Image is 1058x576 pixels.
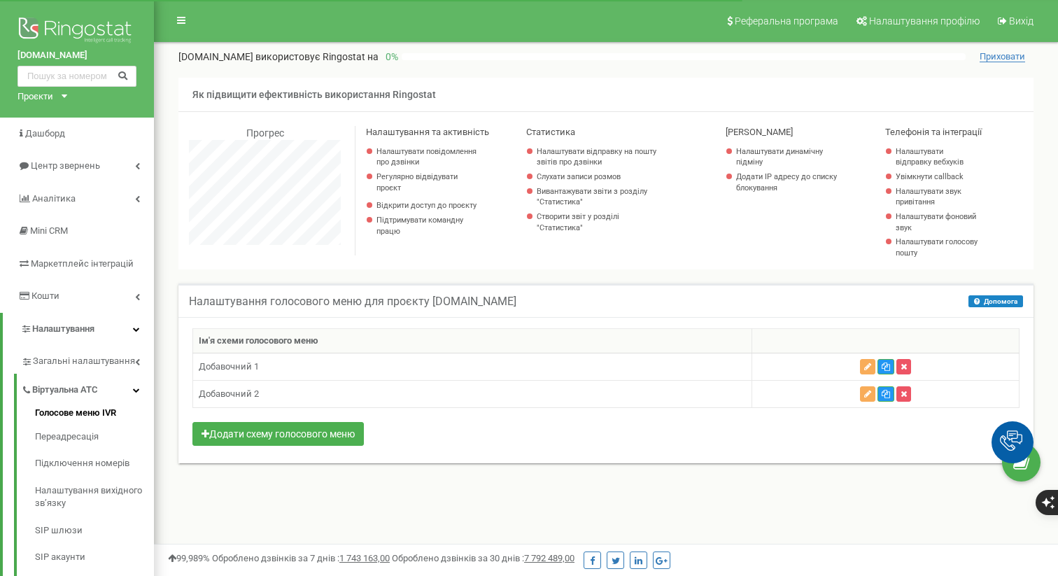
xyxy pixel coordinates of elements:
div: Проєкти [17,90,53,104]
span: Налаштування та активність [366,127,489,137]
a: Переадресація [35,423,154,451]
a: Відкрити доступ до проєкту [376,200,479,211]
span: Кошти [31,290,59,301]
a: Віртуальна АТС [21,374,154,402]
span: [PERSON_NAME] [726,127,793,137]
a: Увімкнути callback [896,171,980,183]
u: 1 743 163,00 [339,553,390,563]
a: Налаштувати відправку вебхуків [896,146,980,168]
a: Вивантажувати звіти з розділу "Статистика" [537,186,667,208]
span: Оброблено дзвінків за 7 днів : [212,553,390,563]
a: Створити звіт у розділі "Статистика" [537,211,667,233]
p: [DOMAIN_NAME] [178,50,379,64]
a: Налаштувати звук привітання [896,186,980,208]
span: Налаштування профілю [869,15,980,27]
a: Налаштування [3,313,154,346]
iframe: Intercom live chat [1010,497,1044,531]
a: Загальні налаштування [21,345,154,374]
span: Оброблено дзвінків за 30 днів : [392,553,574,563]
button: Додати схему голосового меню [192,422,364,446]
span: Статистика [526,127,575,137]
p: Регулярно відвідувати проєкт [376,171,479,193]
span: Приховати [980,51,1025,62]
span: Дашборд [25,128,65,139]
span: Центр звернень [31,160,100,171]
span: Телефонія та інтеграції [885,127,982,137]
th: Ім'я схеми голосового меню [193,328,752,353]
h5: Налаштування голосового меню для проєкту [DOMAIN_NAME] [189,295,516,308]
td: Добавочний 2 [193,381,752,408]
span: Mini CRM [30,225,68,236]
a: Налаштувати динамічну підміну [736,146,838,168]
a: Налаштувати повідомлення про дзвінки [376,146,479,168]
span: Маркетплейс інтеграцій [31,258,134,269]
span: 99,989% [168,553,210,563]
a: Налаштувати голосову пошту [896,237,980,258]
a: Налаштування вихідного зв’язку [35,477,154,517]
a: Слухати записи розмов [537,171,667,183]
span: Реферальна програма [735,15,838,27]
input: Пошук за номером [17,66,136,87]
td: Добавочний 1 [193,353,752,381]
span: використовує Ringostat на [255,51,379,62]
span: Вихід [1009,15,1034,27]
span: Віртуальна АТС [32,384,98,397]
a: Налаштувати фоновий звук [896,211,980,233]
a: [DOMAIN_NAME] [17,49,136,62]
a: Налаштувати відправку на пошту звітів про дзвінки [537,146,667,168]
a: SIP акаунти [35,544,154,571]
a: Підключення номерів [35,450,154,477]
a: Додати IP адресу до списку блокування [736,171,838,193]
a: SIP шлюзи [35,517,154,545]
a: Голосове меню IVR [35,407,154,423]
span: Налаштування [32,323,94,334]
span: Аналiтика [32,193,76,204]
p: Підтримувати командну працю [376,215,479,237]
span: Як підвищити ефективність використання Ringostat [192,89,436,100]
u: 7 792 489,00 [524,553,574,563]
button: Допомога [968,295,1023,307]
span: Загальні налаштування [33,355,135,368]
img: Ringostat logo [17,14,136,49]
span: Прогрес [246,127,284,139]
p: 0 % [379,50,402,64]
